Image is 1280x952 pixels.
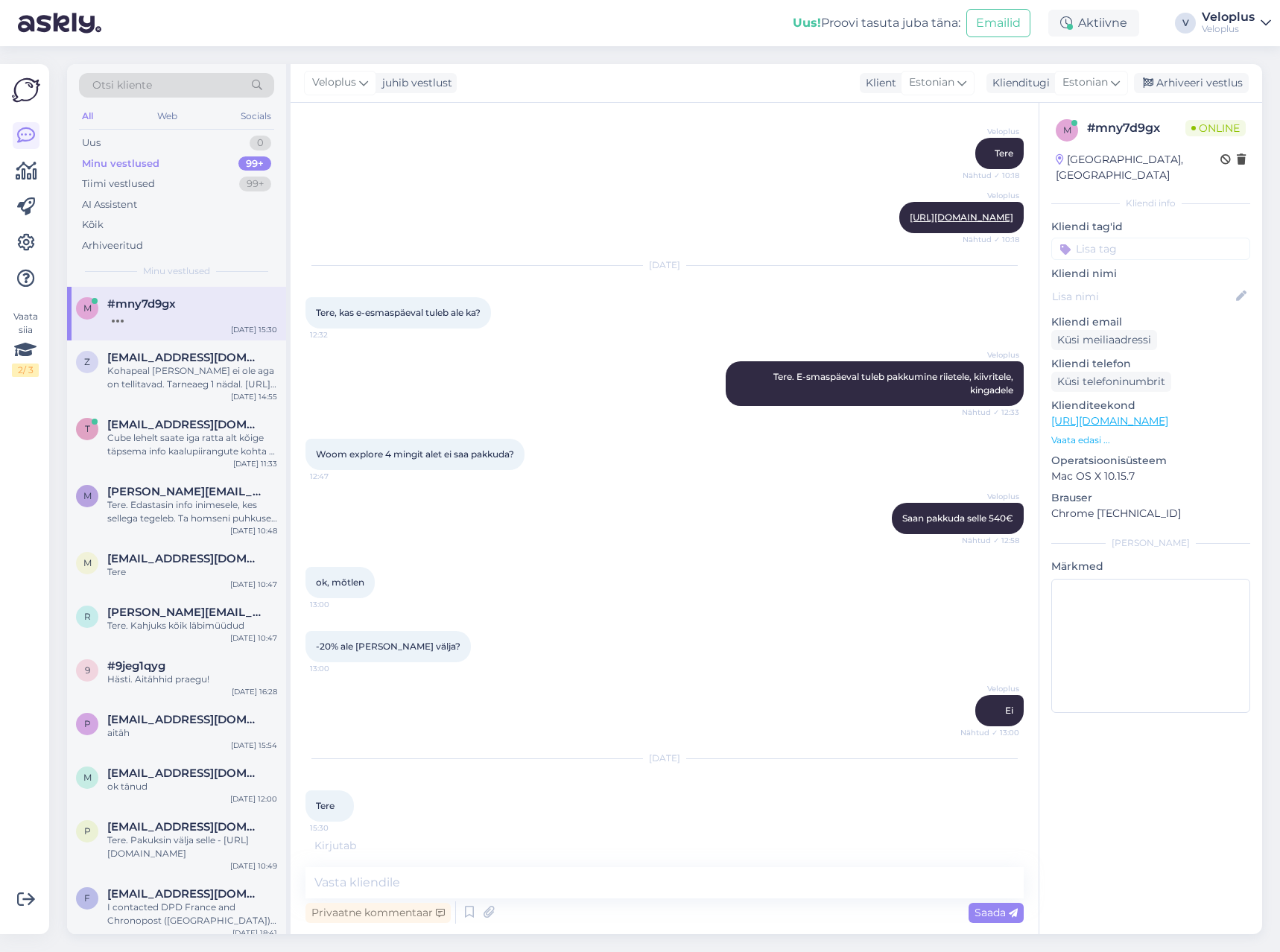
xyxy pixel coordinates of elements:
[1202,11,1271,35] a: VeloplusVeloplus
[1052,288,1233,305] input: Lisa nimi
[107,552,262,565] span: mandojahugomarcus@gmail.com
[84,718,91,729] span: p
[310,599,366,610] span: 13:00
[107,834,277,860] div: Tere. Pakuksin välja selle - [URL][DOMAIN_NAME]
[1051,469,1250,484] p: Mac OS X 10.15.7
[1175,13,1196,34] div: V
[963,349,1019,361] span: Veloplus
[902,513,1013,524] span: Saan pakkuda selle 540€
[231,324,277,335] div: [DATE] 15:30
[310,329,366,340] span: 12:32
[909,74,954,91] span: Estonian
[107,726,277,740] div: aitäh
[231,740,277,751] div: [DATE] 15:54
[1087,119,1185,137] div: # mny7d9gx
[238,156,271,171] div: 99+
[1202,11,1255,23] div: Veloplus
[250,136,271,150] div: 0
[107,606,262,619] span: richard_wallin@yahoo.com
[1051,414,1168,428] a: [URL][DOMAIN_NAME]
[238,107,274,126] div: Socials
[1185,120,1246,136] span: Online
[1051,490,1250,506] p: Brauser
[986,75,1050,91] div: Klienditugi
[1051,314,1250,330] p: Kliendi email
[85,664,90,676] span: 9
[107,297,176,311] span: #mny7d9gx
[305,838,1024,854] div: Kirjutab
[356,839,358,852] span: .
[1062,74,1108,91] span: Estonian
[92,77,152,93] span: Otsi kliente
[231,391,277,402] div: [DATE] 14:55
[82,177,155,191] div: Tiimi vestlused
[107,485,262,498] span: marko.kannonmaa@pp.inet.fi
[316,307,481,318] span: Tere, kas e-esmaspäeval tuleb ale ka?
[1051,559,1250,574] p: Märkmed
[305,258,1024,272] div: [DATE]
[316,577,364,588] span: ok, mõtlen
[107,780,277,793] div: ok tänud
[107,619,277,632] div: Tere. Kahjuks kõik läbimüüdud
[966,9,1030,37] button: Emailid
[1051,197,1250,210] div: Kliendi info
[305,752,1024,765] div: [DATE]
[232,686,277,697] div: [DATE] 16:28
[107,351,262,364] span: zhenya.gutsu.89@gmail.com
[1051,434,1250,447] p: Vaata edasi ...
[107,364,277,391] div: Kohapeal [PERSON_NAME] ei ole aga on tellitavad. Tarneaeg 1 nädal. [URL][DOMAIN_NAME]
[82,238,143,253] div: Arhiveeritud
[773,371,1016,396] span: Tere. E-smaspäeval tuleb pakkumine riietele, kiivritele, kingadele
[1051,330,1157,350] div: Küsi meiliaadressi
[793,16,821,30] b: Uus!
[1063,124,1071,136] span: m
[12,364,39,377] div: 2 / 3
[1134,73,1249,93] div: Arhiveeri vestlus
[82,156,159,171] div: Minu vestlused
[83,772,92,783] span: m
[230,793,277,805] div: [DATE] 12:00
[310,471,366,482] span: 12:47
[963,491,1019,502] span: Veloplus
[1051,356,1250,372] p: Kliendi telefon
[107,431,277,458] div: Cube lehelt saate iga ratta alt kõige täpsema info kaalupiirangute kohta - [URL][DOMAIN_NAME]
[12,76,40,104] img: Askly Logo
[910,212,1013,223] a: [URL][DOMAIN_NAME]
[1051,238,1250,260] input: Lisa tag
[310,822,366,834] span: 15:30
[1051,453,1250,469] p: Operatsioonisüsteem
[154,107,180,126] div: Web
[230,525,277,536] div: [DATE] 10:48
[962,407,1019,418] span: Nähtud ✓ 12:33
[107,767,262,780] span: mihkelagarmaa@gmail.com
[83,302,92,314] span: m
[107,659,165,673] span: #9jeg1qyg
[143,264,210,278] span: Minu vestlused
[995,147,1013,159] span: Tere
[84,825,91,837] span: p
[107,901,277,927] div: I contacted DPD France and Chronopost ([GEOGRAPHIC_DATA]). They confirmed that if I refuse the de...
[82,136,101,150] div: Uus
[316,641,460,652] span: -20% ale [PERSON_NAME] välja?
[233,458,277,469] div: [DATE] 11:33
[962,535,1019,546] span: Nähtud ✓ 12:58
[1048,10,1139,37] div: Aktiivne
[963,190,1019,201] span: Veloplus
[107,498,277,525] div: Tere. Edastasin info inimesele, kes sellega tegeleb. Ta homseni puhkusel, esmaspäevast tagasi.
[232,927,277,939] div: [DATE] 18:41
[107,565,277,579] div: Tere
[107,887,262,901] span: father.clos@gmail.com
[79,107,96,126] div: All
[975,906,1018,919] span: Saada
[305,903,451,923] div: Privaatne kommentaar
[960,727,1019,738] span: Nähtud ✓ 13:00
[376,75,452,91] div: juhib vestlust
[1051,536,1250,550] div: [PERSON_NAME]
[793,14,960,32] div: Proovi tasuta juba täna:
[83,490,92,501] span: m
[1051,219,1250,235] p: Kliendi tag'id
[963,234,1019,245] span: Nähtud ✓ 10:18
[860,75,896,91] div: Klient
[963,170,1019,181] span: Nähtud ✓ 10:18
[230,579,277,590] div: [DATE] 10:47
